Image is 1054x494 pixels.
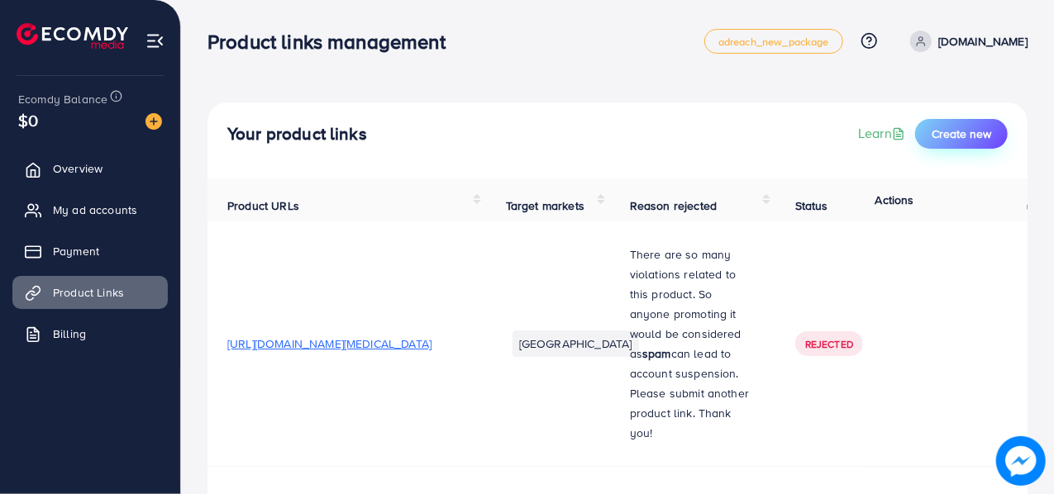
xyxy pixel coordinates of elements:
[630,345,749,441] span: can lead to account suspension. Please submit another product link. Thank you!
[858,124,909,143] a: Learn
[642,345,671,362] strong: spam
[12,235,168,268] a: Payment
[513,330,639,357] li: [GEOGRAPHIC_DATA]
[145,113,162,130] img: image
[875,192,914,208] span: Actions
[506,197,584,214] span: Target markets
[12,193,168,226] a: My ad accounts
[12,152,168,185] a: Overview
[53,160,103,177] span: Overview
[805,337,853,351] span: Rejected
[53,202,137,218] span: My ad accounts
[53,284,124,301] span: Product Links
[630,197,717,214] span: Reason rejected
[227,124,367,145] h4: Your product links
[795,197,828,214] span: Status
[53,243,99,259] span: Payment
[17,23,128,49] img: logo
[12,317,168,350] a: Billing
[12,276,168,309] a: Product Links
[145,31,165,50] img: menu
[996,436,1046,486] img: image
[932,126,991,142] span: Create new
[53,325,86,342] span: Billing
[630,246,742,362] span: There are so many violations related to this product. So anyone promoting it would be considered as
[227,197,299,214] span: Product URLs
[718,36,829,47] span: adreach_new_package
[227,335,432,352] span: [URL][DOMAIN_NAME][MEDICAL_DATA]
[18,108,38,132] span: $0
[18,91,107,107] span: Ecomdy Balance
[207,30,459,54] h3: Product links management
[938,31,1028,51] p: [DOMAIN_NAME]
[704,29,843,54] a: adreach_new_package
[915,119,1008,149] button: Create new
[904,31,1028,52] a: [DOMAIN_NAME]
